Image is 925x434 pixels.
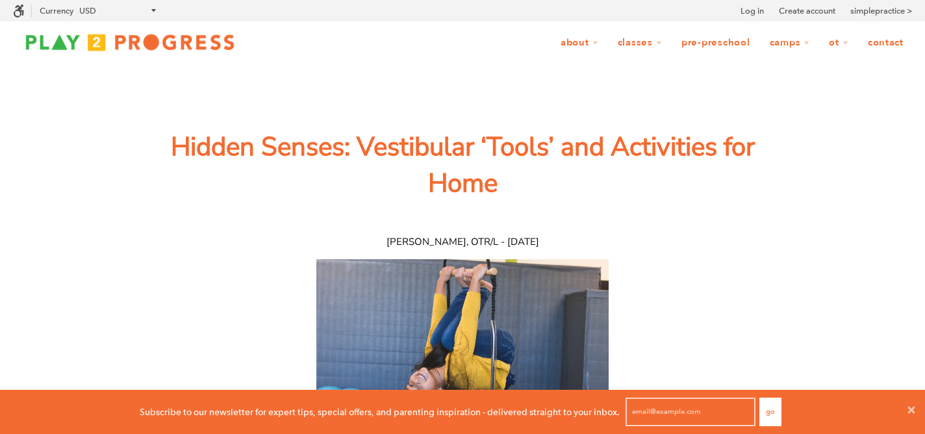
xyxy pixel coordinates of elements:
a: Log in [741,5,764,18]
a: OT [820,31,857,55]
a: About [552,31,607,55]
p: Subscribe to our newsletter for expert tips, special offers, and parenting inspiration - delivere... [140,405,620,419]
a: Pre-Preschool [673,31,759,55]
a: Classes [609,31,670,55]
a: Contact [859,31,912,55]
a: Camps [761,31,818,55]
img: Play2Progress logo [13,29,247,55]
span: [PERSON_NAME], OTR/L - [DATE] [157,234,768,249]
button: Go [759,398,781,426]
label: Currency [40,6,73,16]
a: simplepractice > [850,5,912,18]
input: email@example.com [626,398,755,426]
span: Hidden Senses: Vestibular ‘Tools’ and Activities for Home [157,129,768,201]
a: Create account [779,5,835,18]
